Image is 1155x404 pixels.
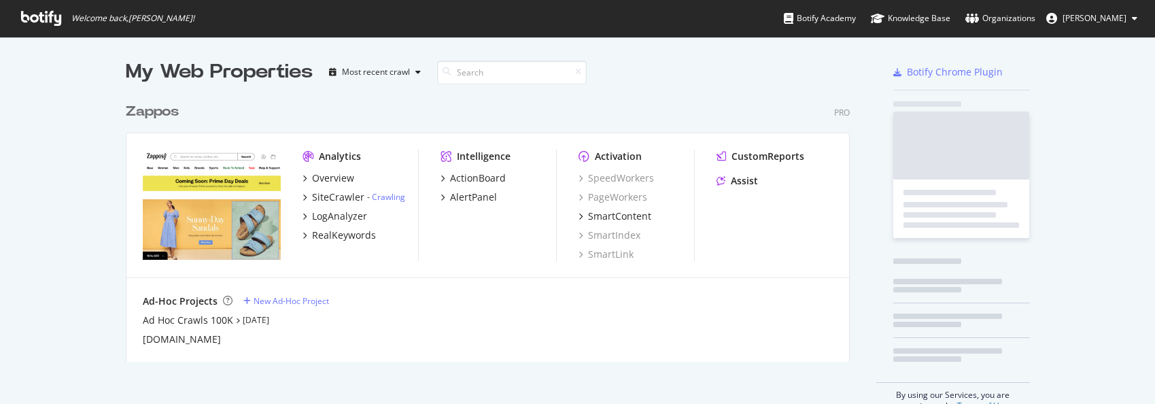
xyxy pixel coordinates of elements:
[126,86,861,362] div: grid
[243,295,329,307] a: New Ad-Hoc Project
[907,65,1003,79] div: Botify Chrome Plugin
[243,314,269,326] a: [DATE]
[457,150,511,163] div: Intelligence
[143,294,218,308] div: Ad-Hoc Projects
[579,190,647,204] a: PageWorkers
[71,13,194,24] span: Welcome back, [PERSON_NAME] !
[588,209,651,223] div: SmartContent
[143,314,233,327] a: Ad Hoc Crawls 100K
[324,61,426,83] button: Most recent crawl
[579,229,640,242] a: SmartIndex
[303,209,367,223] a: LogAnalyzer
[450,171,506,185] div: ActionBoard
[312,209,367,223] div: LogAnalyzer
[342,68,410,76] div: Most recent crawl
[303,171,354,185] a: Overview
[319,150,361,163] div: Analytics
[834,107,850,118] div: Pro
[312,190,364,204] div: SiteCrawler
[579,171,654,185] a: SpeedWorkers
[595,150,642,163] div: Activation
[303,190,405,204] a: SiteCrawler- Crawling
[437,61,587,84] input: Search
[312,229,376,242] div: RealKeywords
[731,174,758,188] div: Assist
[579,248,634,261] a: SmartLink
[126,102,179,122] div: Zappos
[367,191,405,203] div: -
[717,150,804,163] a: CustomReports
[254,295,329,307] div: New Ad-Hoc Project
[143,150,281,260] img: zappos.com
[965,12,1035,25] div: Organizations
[731,150,804,163] div: CustomReports
[1035,7,1148,29] button: [PERSON_NAME]
[126,58,313,86] div: My Web Properties
[126,102,184,122] a: Zappos
[579,209,651,223] a: SmartContent
[143,333,221,346] a: [DOMAIN_NAME]
[784,12,856,25] div: Botify Academy
[372,191,405,203] a: Crawling
[441,171,506,185] a: ActionBoard
[450,190,497,204] div: AlertPanel
[1063,12,1126,24] span: Robert Avila
[871,12,950,25] div: Knowledge Base
[717,174,758,188] a: Assist
[441,190,497,204] a: AlertPanel
[312,171,354,185] div: Overview
[303,229,376,242] a: RealKeywords
[893,65,1003,79] a: Botify Chrome Plugin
